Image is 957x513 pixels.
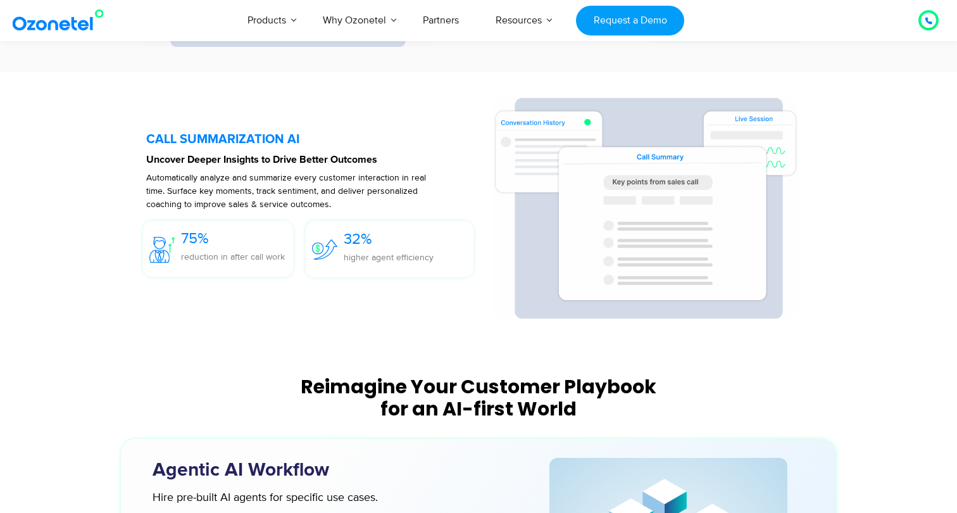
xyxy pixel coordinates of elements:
img: 75% [149,237,175,263]
h5: CALL SUMMARIZATION AI [146,133,480,146]
strong: Uncover Deeper Insights to Drive Better Outcomes [146,155,377,165]
div: Reimagine Your Customer Playbook for an AI-first World [127,376,830,420]
img: 32% [312,239,337,260]
span: higher agent efficiency [344,252,434,263]
span: 75% [181,229,209,248]
p: Hire pre-built AI agents for specific use cases. [153,490,481,507]
p: reduction in after call work [181,250,285,263]
span: 32% [344,230,372,248]
span: Automatically analyze and summarize every customer interaction in real time. Surface key moments,... [146,172,426,210]
h3: Agentic AI Workflow [153,458,507,483]
a: Request a Demo [576,6,684,35]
